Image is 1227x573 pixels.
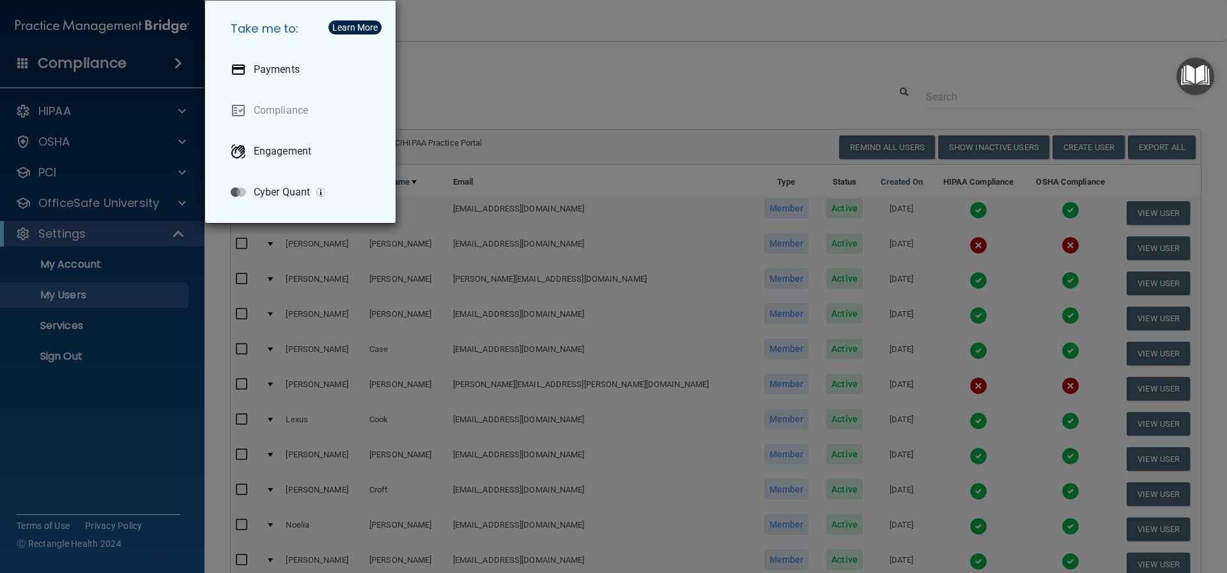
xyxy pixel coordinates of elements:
[254,63,300,76] p: Payments
[220,11,385,47] h5: Take me to:
[328,20,382,34] button: Learn More
[220,134,385,169] a: Engagement
[220,174,385,210] a: Cyber Quant
[1177,57,1214,95] button: Open Resource Center
[220,93,385,128] a: Compliance
[220,52,385,88] a: Payments
[254,145,311,158] p: Engagement
[254,186,310,199] p: Cyber Quant
[332,23,378,32] div: Learn More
